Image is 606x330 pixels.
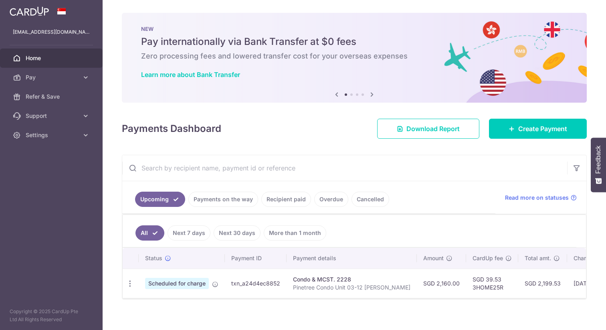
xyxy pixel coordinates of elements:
[293,283,410,292] p: Pinetree Condo Unit 03-12 [PERSON_NAME]
[26,112,79,120] span: Support
[351,192,389,207] a: Cancelled
[264,225,326,241] a: More than 1 month
[287,248,417,269] th: Payment details
[141,51,568,61] h6: Zero processing fees and lowered transfer cost for your overseas expenses
[214,225,261,241] a: Next 30 days
[10,6,49,16] img: CardUp
[26,54,79,62] span: Home
[489,119,587,139] a: Create Payment
[141,26,568,32] p: NEW
[168,225,210,241] a: Next 7 days
[423,254,444,262] span: Amount
[13,28,90,36] p: [EMAIL_ADDRESS][DOMAIN_NAME]
[473,254,503,262] span: CardUp fee
[417,269,466,298] td: SGD 2,160.00
[141,71,240,79] a: Learn more about Bank Transfer
[122,121,221,136] h4: Payments Dashboard
[466,269,518,298] td: SGD 39.53 3HOME25R
[188,192,258,207] a: Payments on the way
[505,194,577,202] a: Read more on statuses
[591,138,606,192] button: Feedback - Show survey
[261,192,311,207] a: Recipient paid
[525,254,551,262] span: Total amt.
[225,248,287,269] th: Payment ID
[26,131,79,139] span: Settings
[314,192,348,207] a: Overdue
[145,254,162,262] span: Status
[145,278,209,289] span: Scheduled for charge
[141,35,568,48] h5: Pay internationally via Bank Transfer at $0 fees
[26,73,79,81] span: Pay
[595,146,602,174] span: Feedback
[122,13,587,103] img: Bank transfer banner
[135,192,185,207] a: Upcoming
[406,124,460,134] span: Download Report
[135,225,164,241] a: All
[505,194,569,202] span: Read more on statuses
[225,269,287,298] td: txn_a24d4ec8852
[26,93,79,101] span: Refer & Save
[518,269,567,298] td: SGD 2,199.53
[518,124,567,134] span: Create Payment
[293,275,410,283] div: Condo & MCST. 2228
[377,119,479,139] a: Download Report
[122,155,567,181] input: Search by recipient name, payment id or reference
